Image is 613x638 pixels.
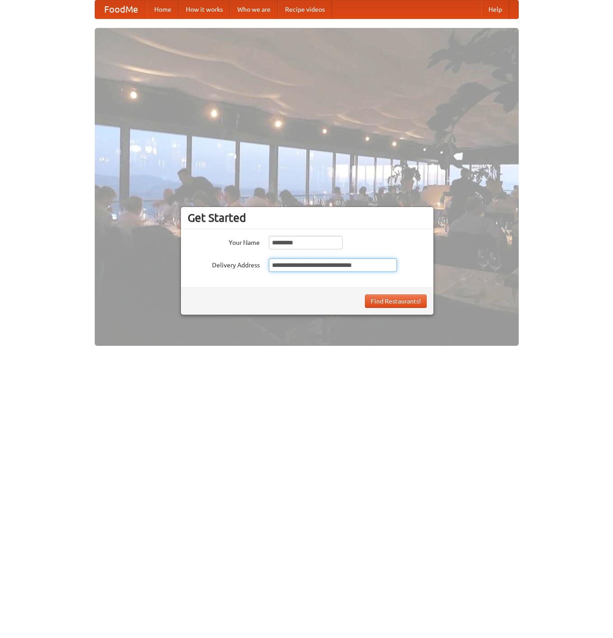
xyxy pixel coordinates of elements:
a: Home [147,0,179,18]
a: Who we are [230,0,278,18]
a: Help [481,0,509,18]
h3: Get Started [188,211,427,225]
button: Find Restaurants! [365,294,427,308]
label: Delivery Address [188,258,260,270]
a: FoodMe [95,0,147,18]
a: How it works [179,0,230,18]
a: Recipe videos [278,0,332,18]
label: Your Name [188,236,260,247]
